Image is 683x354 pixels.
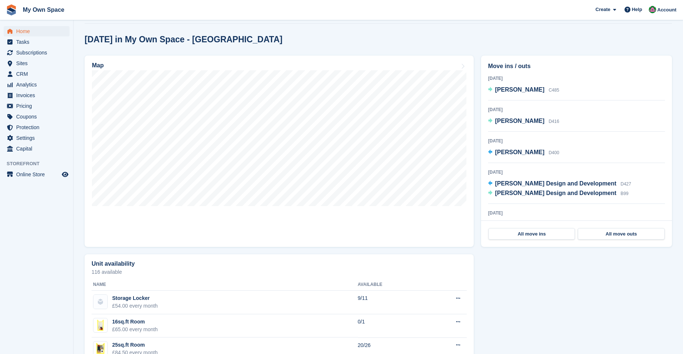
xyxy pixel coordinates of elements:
[358,291,425,314] td: 9/11
[4,37,70,47] a: menu
[16,26,60,36] span: Home
[4,47,70,58] a: menu
[93,318,107,332] img: 16ft-storage-room-front-2.png
[4,169,70,180] a: menu
[488,85,559,95] a: [PERSON_NAME] C485
[358,314,425,338] td: 0/1
[549,88,559,93] span: C485
[16,69,60,79] span: CRM
[488,228,575,240] a: All move ins
[4,58,70,68] a: menu
[92,269,467,275] p: 116 available
[92,62,104,69] h2: Map
[16,169,60,180] span: Online Store
[6,4,17,15] img: stora-icon-8386f47178a22dfd0bd8f6a31ec36ba5ce8667c1dd55bd0f319d3a0aa187defe.svg
[488,179,631,189] a: [PERSON_NAME] Design and Development D427
[16,133,60,143] span: Settings
[16,111,60,122] span: Coupons
[16,79,60,90] span: Analytics
[16,58,60,68] span: Sites
[16,37,60,47] span: Tasks
[488,106,665,113] div: [DATE]
[112,318,158,326] div: 16sq.ft Room
[495,190,616,196] span: [PERSON_NAME] Design and Development
[4,79,70,90] a: menu
[358,279,425,291] th: Available
[92,279,358,291] th: Name
[657,6,676,14] span: Account
[488,138,665,144] div: [DATE]
[16,144,60,154] span: Capital
[4,26,70,36] a: menu
[93,295,107,309] img: blank-unit-type-icon-ffbac7b88ba66c5e286b0e438baccc4b9c83835d4c34f86887a83fc20ec27e7b.svg
[488,62,665,71] h2: Move ins / outs
[16,90,60,100] span: Invoices
[578,228,664,240] a: All move outs
[488,148,559,157] a: [PERSON_NAME] D400
[495,118,544,124] span: [PERSON_NAME]
[61,170,70,179] a: Preview store
[4,111,70,122] a: menu
[7,160,73,167] span: Storefront
[85,35,282,45] h2: [DATE] in My Own Space - [GEOGRAPHIC_DATA]
[649,6,656,13] img: Lucy Parry
[495,86,544,93] span: [PERSON_NAME]
[20,4,67,16] a: My Own Space
[16,101,60,111] span: Pricing
[488,117,559,126] a: [PERSON_NAME] D416
[488,75,665,82] div: [DATE]
[549,150,559,155] span: D400
[112,302,158,310] div: £54.00 every month
[632,6,642,13] span: Help
[112,326,158,333] div: £65.00 every month
[620,181,631,187] span: D427
[488,169,665,176] div: [DATE]
[4,90,70,100] a: menu
[92,261,135,267] h2: Unit availability
[495,180,616,187] span: [PERSON_NAME] Design and Development
[16,122,60,132] span: Protection
[495,149,544,155] span: [PERSON_NAME]
[4,133,70,143] a: menu
[488,189,629,198] a: [PERSON_NAME] Design and Development B99
[595,6,610,13] span: Create
[112,341,158,349] div: 25sq.ft Room
[112,294,158,302] div: Storage Locker
[85,56,474,247] a: Map
[4,101,70,111] a: menu
[16,47,60,58] span: Subscriptions
[4,144,70,154] a: menu
[549,119,559,124] span: D416
[4,122,70,132] a: menu
[620,191,628,196] span: B99
[4,69,70,79] a: menu
[488,210,665,216] div: [DATE]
